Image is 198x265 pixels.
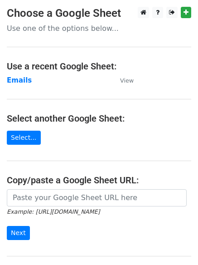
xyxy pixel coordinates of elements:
[7,189,187,206] input: Paste your Google Sheet URL here
[7,226,30,240] input: Next
[7,76,32,84] a: Emails
[120,77,134,84] small: View
[7,7,191,20] h3: Choose a Google Sheet
[7,61,191,72] h4: Use a recent Google Sheet:
[7,175,191,186] h4: Copy/paste a Google Sheet URL:
[7,131,41,145] a: Select...
[111,76,134,84] a: View
[7,113,191,124] h4: Select another Google Sheet:
[7,24,191,33] p: Use one of the options below...
[7,208,100,215] small: Example: [URL][DOMAIN_NAME]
